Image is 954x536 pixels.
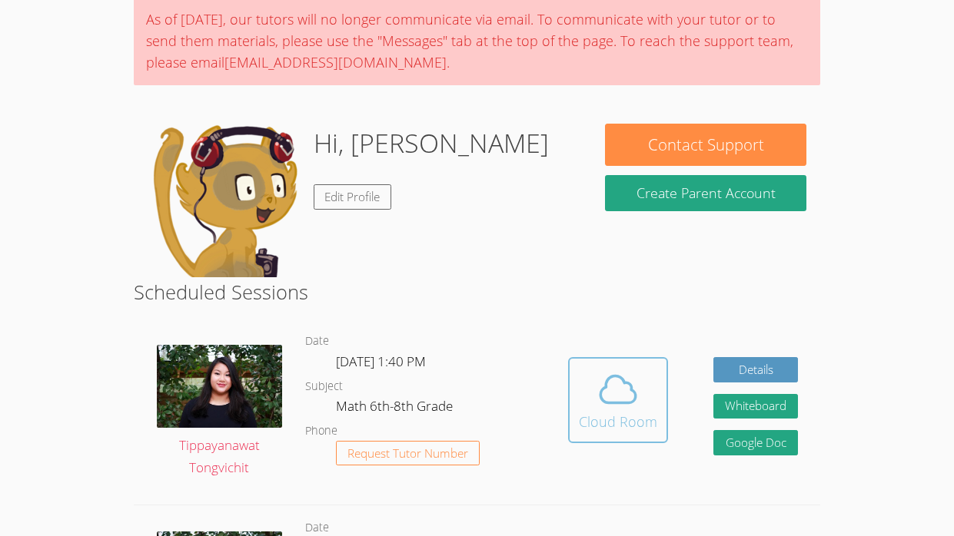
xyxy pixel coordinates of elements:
[305,422,337,441] dt: Phone
[713,394,798,419] button: Whiteboard
[713,357,798,382] a: Details
[347,448,468,459] span: Request Tutor Number
[148,124,301,277] img: default.png
[336,352,426,370] span: [DATE] 1:40 PM
[157,345,282,428] img: IMG_0561.jpeg
[605,175,806,211] button: Create Parent Account
[336,441,480,466] button: Request Tutor Number
[305,377,343,396] dt: Subject
[157,345,282,480] a: Tippayanawat Tongvichit
[579,411,657,432] div: Cloud Room
[305,332,329,351] dt: Date
[568,357,668,443] button: Cloud Room
[605,124,806,166] button: Contact Support
[336,395,456,422] dd: Math 6th-8th Grade
[314,124,549,163] h1: Hi, [PERSON_NAME]
[713,430,798,455] a: Google Doc
[134,277,821,306] h2: Scheduled Sessions
[314,184,392,210] a: Edit Profile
